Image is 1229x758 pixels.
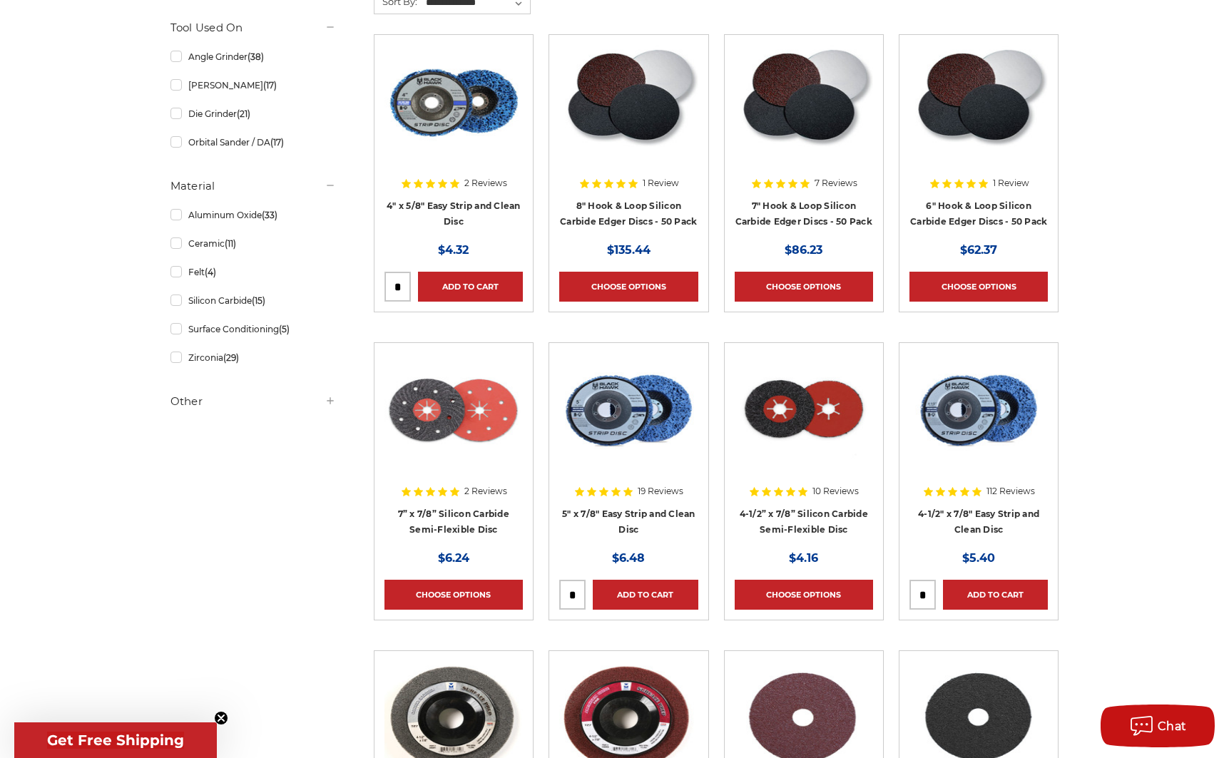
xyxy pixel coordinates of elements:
[170,317,336,342] a: Surface Conditioning
[214,711,228,725] button: Close teaser
[909,353,1048,467] img: 4-1/2" x 7/8" Easy Strip and Clean Disc
[909,45,1048,227] a: Silicon Carbide 6" Hook & Loop Edger Discs
[438,551,469,565] span: $6.24
[170,101,336,126] a: Die Grinder
[909,45,1048,159] img: Silicon Carbide 6" Hook & Loop Edger Discs
[943,580,1048,610] a: Add to Cart
[384,353,523,536] a: 7" x 7/8" Silicon Carbide Semi Flex Disc
[735,45,873,227] a: Silicon Carbide 7" Hook & Loop Edger Discs
[735,353,873,536] a: 4.5" x 7/8" Silicon Carbide Semi Flex Disc
[170,393,336,410] h5: Other
[1158,719,1187,733] span: Chat
[14,722,217,758] div: Get Free ShippingClose teaser
[252,295,265,306] span: (15)
[263,80,277,91] span: (17)
[170,345,336,370] a: Zirconia
[735,580,873,610] a: Choose Options
[593,580,698,610] a: Add to Cart
[735,272,873,302] a: Choose Options
[170,260,336,285] a: Felt
[225,238,236,249] span: (11)
[735,353,873,467] img: 4.5" x 7/8" Silicon Carbide Semi Flex Disc
[223,352,239,363] span: (29)
[735,45,873,159] img: Silicon Carbide 7" Hook & Loop Edger Discs
[384,353,523,467] img: 7" x 7/8" Silicon Carbide Semi Flex Disc
[789,551,818,565] span: $4.16
[607,243,651,257] span: $135.44
[47,732,184,749] span: Get Free Shipping
[384,45,523,159] img: 4" x 5/8" easy strip and clean discs
[170,44,336,69] a: Angle Grinder
[909,353,1048,536] a: 4-1/2" x 7/8" Easy Strip and Clean Disc
[270,137,284,148] span: (17)
[170,73,336,98] a: [PERSON_NAME]
[262,210,277,220] span: (33)
[418,272,523,302] a: Add to Cart
[785,243,822,257] span: $86.23
[237,108,250,119] span: (21)
[559,272,698,302] a: Choose Options
[170,231,336,256] a: Ceramic
[1101,705,1215,747] button: Chat
[279,324,290,334] span: (5)
[384,45,523,227] a: 4" x 5/8" easy strip and clean discs
[170,178,336,195] h5: Material
[909,272,1048,302] a: Choose Options
[438,243,469,257] span: $4.32
[170,203,336,227] a: Aluminum Oxide
[205,267,216,277] span: (4)
[962,551,995,565] span: $5.40
[960,243,997,257] span: $62.37
[559,45,698,159] img: Silicon Carbide 8" Hook & Loop Edger Discs
[170,288,336,313] a: Silicon Carbide
[559,353,698,467] img: blue clean and strip disc
[384,580,523,610] a: Choose Options
[170,19,336,36] h5: Tool Used On
[559,45,698,227] a: Silicon Carbide 8" Hook & Loop Edger Discs
[248,51,264,62] span: (38)
[170,130,336,155] a: Orbital Sander / DA
[559,353,698,536] a: blue clean and strip disc
[612,551,645,565] span: $6.48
